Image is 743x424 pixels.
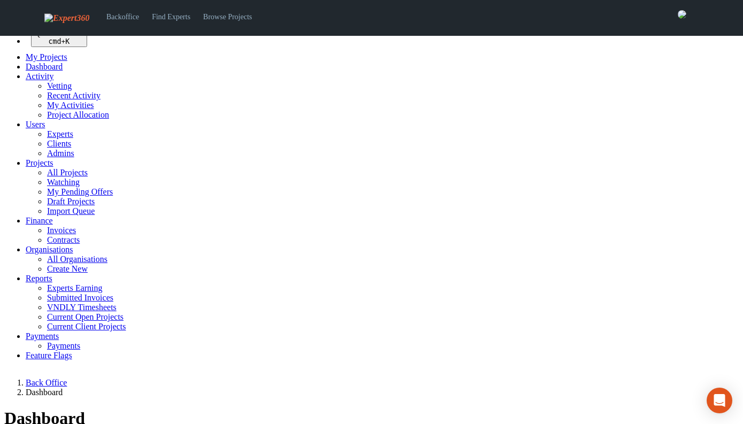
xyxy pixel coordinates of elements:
a: Invoices [47,226,76,235]
a: Organisations [26,245,73,254]
a: Watching [47,178,80,187]
img: 0421c9a1-ac87-4857-a63f-b59ed7722763-normal.jpeg [678,10,686,19]
a: Feature Flags [26,351,72,360]
a: My Activities [47,101,94,110]
a: Vetting [47,81,72,90]
a: My Pending Offers [47,187,113,196]
a: Back Office [26,378,67,387]
a: Clients [47,139,71,148]
kbd: cmd [48,37,61,45]
a: Dashboard [26,62,63,71]
a: Projects [26,158,53,167]
a: Import Queue [47,206,95,215]
div: + [35,37,83,45]
a: Reports [26,274,52,283]
a: Draft Projects [47,197,95,206]
a: Submitted Invoices [47,293,113,302]
a: All Projects [47,168,88,177]
kbd: K [65,37,69,45]
a: Current Open Projects [47,312,123,321]
a: Project Allocation [47,110,109,119]
a: Payments [26,332,59,341]
a: Activity [26,72,53,81]
a: All Organisations [47,255,107,264]
a: Create New [47,264,88,273]
a: Contracts [47,235,80,244]
a: Recent Activity [47,91,100,100]
li: Dashboard [26,388,739,397]
a: Users [26,120,45,129]
div: Open Intercom Messenger [707,388,732,413]
a: My Projects [26,52,67,61]
button: Quick search... cmd+K [31,28,87,47]
a: Current Client Projects [47,322,126,331]
img: Expert360 [44,13,89,23]
a: Experts Earning [47,283,103,292]
a: Admins [47,149,74,158]
a: VNDLY Timesheets [47,303,117,312]
a: Payments [47,341,80,350]
a: Experts [47,129,73,138]
a: Finance [26,216,53,225]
